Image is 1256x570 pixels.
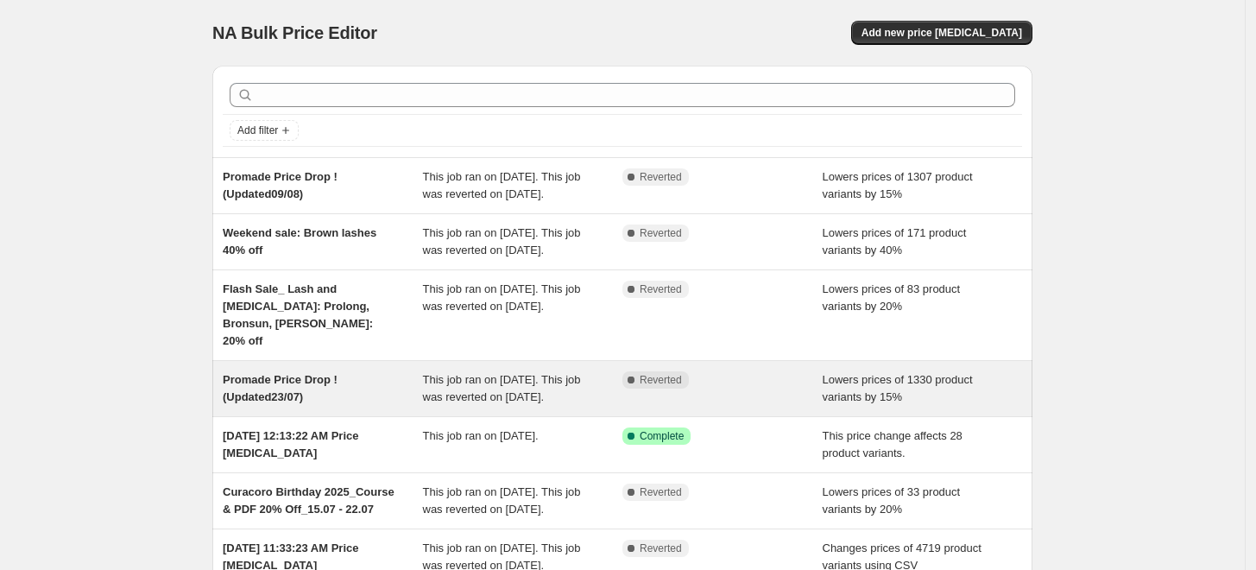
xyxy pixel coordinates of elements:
span: This job ran on [DATE]. This job was reverted on [DATE]. [423,373,581,403]
button: Add new price [MEDICAL_DATA] [851,21,1032,45]
span: This job ran on [DATE]. This job was reverted on [DATE]. [423,170,581,200]
span: Curacoro Birthday 2025_Course & PDF 20% Off_15.07 - 22.07 [223,485,394,516]
span: Weekend sale: Brown lashes 40% off [223,226,376,256]
span: Reverted [640,170,682,184]
span: Lowers prices of 1307 product variants by 15% [823,170,973,200]
span: This price change affects 28 product variants. [823,429,963,459]
span: Lowers prices of 171 product variants by 40% [823,226,967,256]
span: This job ran on [DATE]. This job was reverted on [DATE]. [423,485,581,516]
button: Add filter [230,120,299,141]
span: Add filter [237,123,278,137]
span: Reverted [640,226,682,240]
span: Reverted [640,541,682,555]
span: Reverted [640,373,682,387]
span: Promade Price Drop ! (Updated23/07) [223,373,338,403]
span: Lowers prices of 1330 product variants by 15% [823,373,973,403]
span: Reverted [640,282,682,296]
span: Lowers prices of 33 product variants by 20% [823,485,961,516]
span: This job ran on [DATE]. This job was reverted on [DATE]. [423,226,581,256]
span: Reverted [640,485,682,499]
span: This job ran on [DATE]. [423,429,539,442]
span: [DATE] 12:13:22 AM Price [MEDICAL_DATA] [223,429,359,459]
span: Add new price [MEDICAL_DATA] [862,26,1022,40]
span: Flash Sale_ Lash and [MEDICAL_DATA]: Prolong, Bronsun, [PERSON_NAME]: 20% off [223,282,373,347]
span: Lowers prices of 83 product variants by 20% [823,282,961,313]
span: NA Bulk Price Editor [212,23,377,42]
span: Complete [640,429,684,443]
span: Promade Price Drop ! (Updated09/08) [223,170,338,200]
span: This job ran on [DATE]. This job was reverted on [DATE]. [423,282,581,313]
